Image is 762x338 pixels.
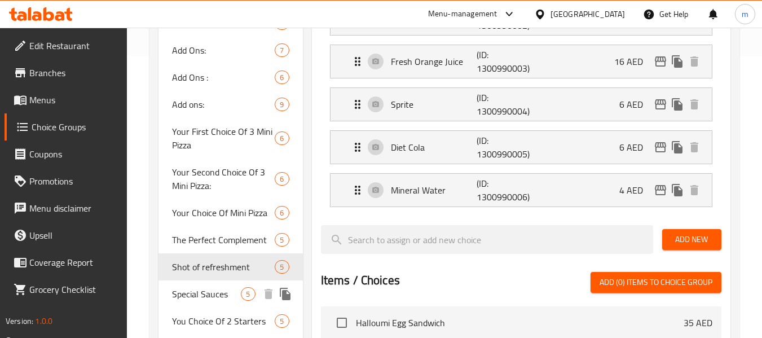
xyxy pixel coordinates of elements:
[172,165,275,192] span: Your Second Choice Of 3 Mini Pizza:
[5,32,127,59] a: Edit Restaurant
[686,182,703,199] button: delete
[275,45,288,56] span: 7
[5,141,127,168] a: Coupons
[275,235,288,245] span: 5
[275,316,288,327] span: 5
[32,120,118,134] span: Choice Groups
[600,275,712,289] span: Add (0) items to choice group
[158,118,302,159] div: Your First Choice Of 3 Mini Pizza6
[550,8,625,20] div: [GEOGRAPHIC_DATA]
[275,71,289,84] div: Choices
[158,308,302,335] div: You Choice Of 2 Starters5
[652,182,669,199] button: edit
[321,126,721,169] li: Expand
[477,91,534,118] p: (ID: 1300990004)
[275,262,288,273] span: 5
[652,53,669,70] button: edit
[241,289,254,300] span: 5
[172,260,275,274] span: Shot of refreshment
[684,316,712,330] p: 35 AED
[5,195,127,222] a: Menu disclaimer
[686,96,703,113] button: delete
[275,99,288,110] span: 9
[172,233,275,247] span: The Perfect Complement
[172,71,275,84] span: Add Ons :
[321,40,721,83] li: Expand
[275,131,289,145] div: Choices
[742,8,748,20] span: m
[172,43,275,57] span: Add Ons:
[172,287,241,301] span: Special Sauces
[669,53,686,70] button: duplicate
[5,113,127,141] a: Choice Groups
[391,98,477,111] p: Sprite
[428,7,497,21] div: Menu-management
[5,168,127,195] a: Promotions
[662,229,721,250] button: Add New
[686,139,703,156] button: delete
[619,141,652,154] p: 6 AED
[391,183,477,197] p: Mineral Water
[158,159,302,199] div: Your Second Choice Of 3 Mini Pizza:6
[29,174,118,188] span: Promotions
[686,53,703,70] button: delete
[275,314,289,328] div: Choices
[29,66,118,80] span: Branches
[172,206,275,220] span: Your Choice Of Mini Pizza
[619,183,652,197] p: 4 AED
[652,139,669,156] button: edit
[321,272,400,289] h2: Items / Choices
[275,208,288,218] span: 6
[158,64,302,91] div: Add Ons :6
[275,233,289,247] div: Choices
[158,226,302,253] div: The Perfect Complement5
[172,125,275,152] span: Your First Choice Of 3 Mini Pizza
[6,314,33,328] span: Version:
[331,174,712,207] div: Expand
[275,43,289,57] div: Choices
[275,133,288,144] span: 6
[331,131,712,164] div: Expand
[591,272,721,293] button: Add (0) items to choice group
[356,316,684,330] span: Halloumi Egg Sandwich
[331,88,712,121] div: Expand
[158,37,302,64] div: Add Ons:7
[35,314,52,328] span: 1.0.0
[29,147,118,161] span: Coupons
[669,182,686,199] button: duplicate
[321,169,721,212] li: Expand
[321,225,653,254] input: search
[652,96,669,113] button: edit
[172,314,275,328] span: You Choice Of 2 Starters
[275,172,289,186] div: Choices
[391,55,477,68] p: Fresh Orange Juice
[477,134,534,161] p: (ID: 1300990005)
[5,276,127,303] a: Grocery Checklist
[477,48,534,75] p: (ID: 1300990003)
[158,280,302,308] div: Special Sauces5deleteduplicate
[29,201,118,215] span: Menu disclaimer
[5,86,127,113] a: Menus
[29,229,118,242] span: Upsell
[5,59,127,86] a: Branches
[172,16,275,30] span: Add Ons:
[275,72,288,83] span: 6
[241,287,255,301] div: Choices
[29,256,118,269] span: Coverage Report
[619,98,652,111] p: 6 AED
[29,39,118,52] span: Edit Restaurant
[158,91,302,118] div: Add ons:9
[614,55,652,68] p: 16 AED
[671,232,712,247] span: Add New
[321,83,721,126] li: Expand
[260,286,277,302] button: delete
[477,5,534,32] p: (ID: 1300990002)
[29,283,118,296] span: Grocery Checklist
[330,311,354,335] span: Select choice
[5,249,127,276] a: Coverage Report
[477,177,534,204] p: (ID: 1300990006)
[5,222,127,249] a: Upsell
[275,174,288,185] span: 6
[331,45,712,78] div: Expand
[277,286,294,302] button: duplicate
